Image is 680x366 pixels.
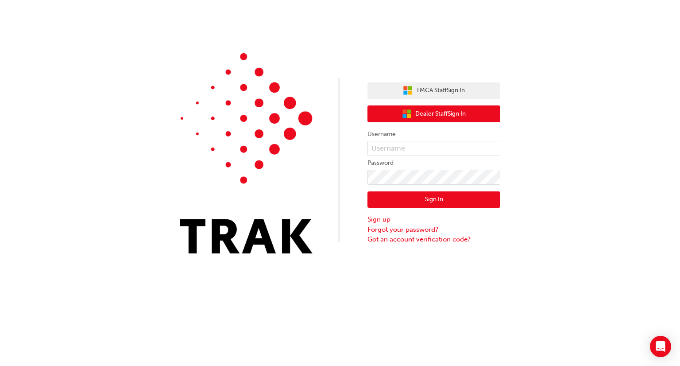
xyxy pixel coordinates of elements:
div: Open Intercom Messenger [650,336,671,357]
a: Forgot your password? [367,225,500,235]
button: TMCA StaffSign In [367,82,500,99]
button: Sign In [367,191,500,208]
img: Trak [180,53,313,253]
span: TMCA Staff Sign In [416,86,465,96]
label: Username [367,129,500,140]
a: Sign up [367,214,500,225]
button: Dealer StaffSign In [367,105,500,122]
span: Dealer Staff Sign In [415,109,466,119]
a: Got an account verification code? [367,234,500,245]
label: Password [367,158,500,168]
input: Username [367,141,500,156]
